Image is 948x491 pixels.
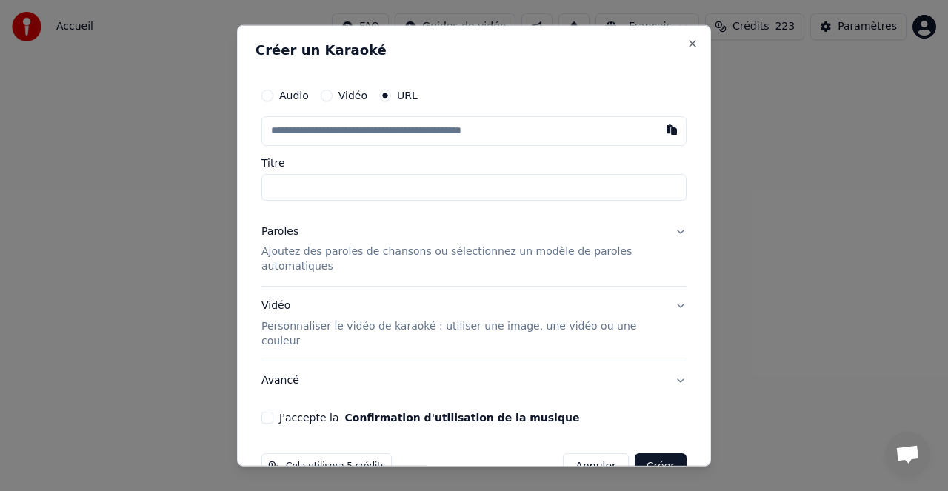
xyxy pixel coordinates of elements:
p: Personnaliser le vidéo de karaoké : utiliser une image, une vidéo ou une couleur [261,319,663,349]
div: Vidéo [261,298,663,349]
button: Avancé [261,361,687,400]
label: URL [397,90,418,100]
label: Vidéo [338,90,367,100]
h2: Créer un Karaoké [256,43,692,56]
button: Annuler [563,453,628,480]
button: J'accepte la [344,412,579,423]
label: Audio [279,90,309,100]
span: Cela utilisera 5 crédits [286,461,385,472]
button: ParolesAjoutez des paroles de chansons ou sélectionnez un modèle de paroles automatiques [261,212,687,286]
button: Créer [635,453,687,480]
button: VidéoPersonnaliser le vidéo de karaoké : utiliser une image, une vidéo ou une couleur [261,287,687,361]
label: J'accepte la [279,412,579,423]
label: Titre [261,157,687,167]
p: Ajoutez des paroles de chansons ou sélectionnez un modèle de paroles automatiques [261,244,663,274]
div: Paroles [261,224,298,238]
